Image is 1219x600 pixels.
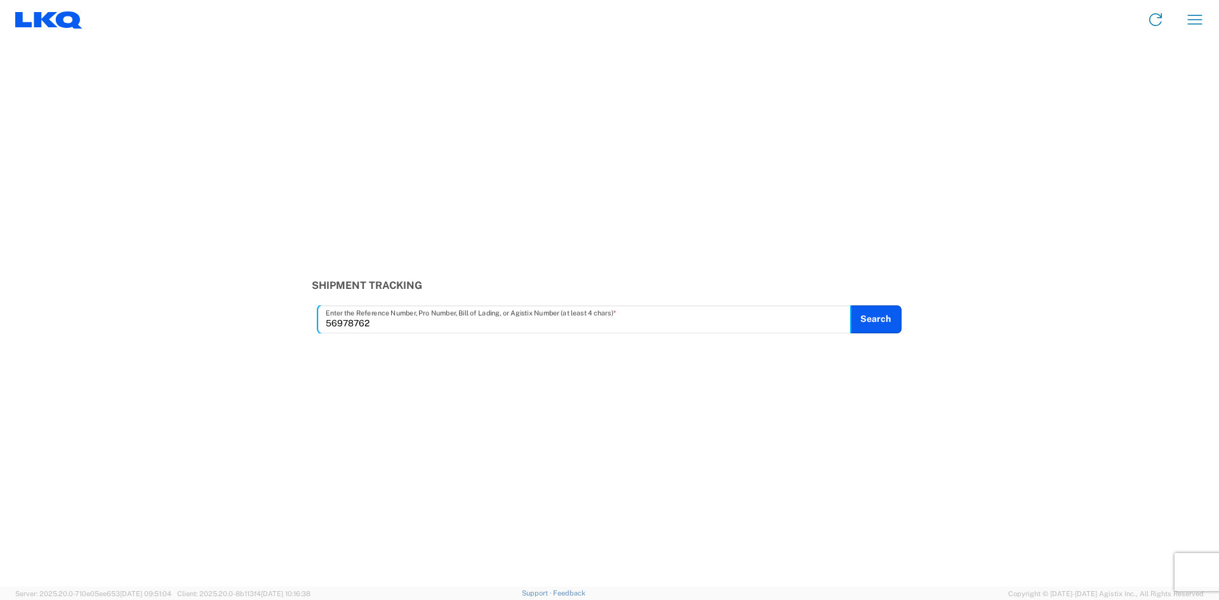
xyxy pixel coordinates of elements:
[522,589,554,597] a: Support
[261,590,310,597] span: [DATE] 10:16:38
[120,590,171,597] span: [DATE] 09:51:04
[1008,588,1204,599] span: Copyright © [DATE]-[DATE] Agistix Inc., All Rights Reserved
[553,589,585,597] a: Feedback
[177,590,310,597] span: Client: 2025.20.0-8b113f4
[312,279,908,291] h3: Shipment Tracking
[850,305,902,333] button: Search
[15,590,171,597] span: Server: 2025.20.0-710e05ee653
